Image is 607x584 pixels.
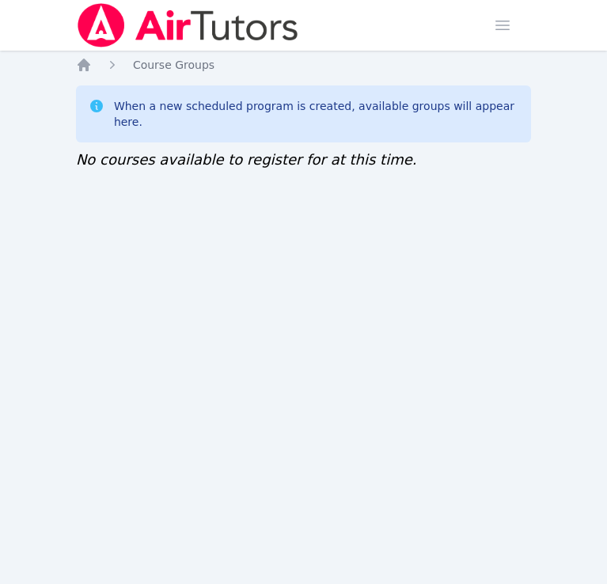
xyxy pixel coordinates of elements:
[133,57,214,73] a: Course Groups
[76,151,417,168] span: No courses available to register for at this time.
[76,57,531,73] nav: Breadcrumb
[114,98,518,130] div: When a new scheduled program is created, available groups will appear here.
[76,3,300,47] img: Air Tutors
[133,59,214,71] span: Course Groups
